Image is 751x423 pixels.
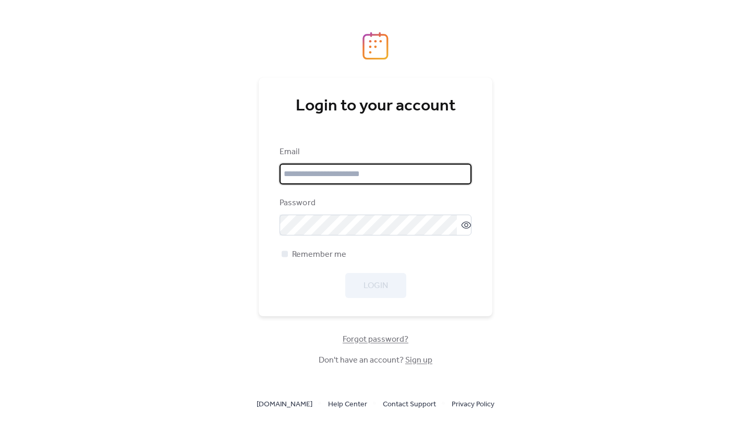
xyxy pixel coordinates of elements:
[343,337,408,342] a: Forgot password?
[280,146,469,158] div: Email
[452,397,494,410] a: Privacy Policy
[257,399,312,411] span: [DOMAIN_NAME]
[452,399,494,411] span: Privacy Policy
[383,397,436,410] a: Contact Support
[405,352,432,368] a: Sign up
[383,399,436,411] span: Contact Support
[280,197,469,209] div: Password
[280,96,471,117] div: Login to your account
[362,32,389,60] img: logo
[328,397,367,410] a: Help Center
[292,248,346,261] span: Remember me
[328,399,367,411] span: Help Center
[343,333,408,346] span: Forgot password?
[319,354,432,367] span: Don't have an account?
[257,397,312,410] a: [DOMAIN_NAME]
